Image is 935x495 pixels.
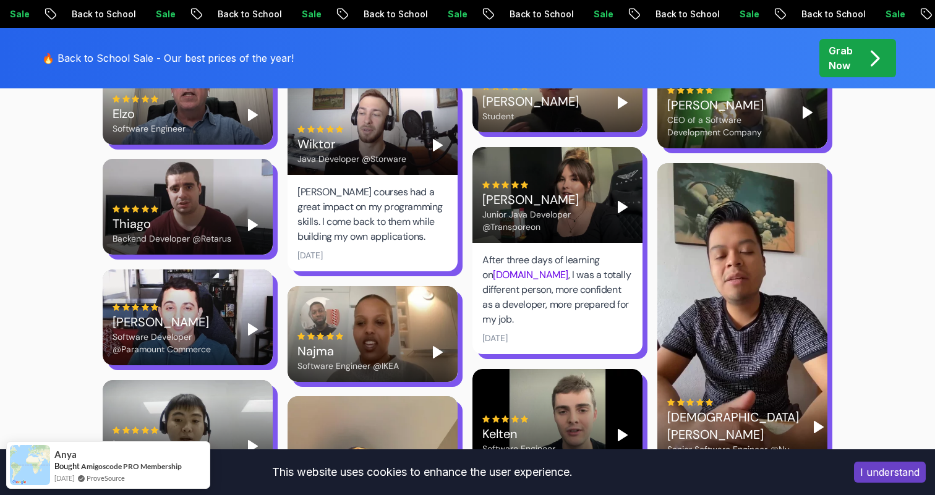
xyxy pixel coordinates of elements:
div: [DEMOGRAPHIC_DATA][PERSON_NAME] [667,408,799,443]
p: Back to School [790,8,874,20]
a: ProveSource [87,473,125,483]
div: [PERSON_NAME] courses had a great impact on my programming skills. I come back to them while buil... [297,185,448,244]
p: Sale [290,8,330,20]
button: Accept cookies [854,462,926,483]
div: Software Engineer [482,442,555,455]
button: Play [613,93,633,112]
p: Grab Now [829,43,853,73]
div: Loc [113,436,220,454]
button: Play [243,436,263,456]
button: Play [243,105,263,125]
div: Thiago [113,215,231,232]
p: Sale [728,8,767,20]
button: Play [428,342,448,362]
span: Bought [54,461,80,471]
div: Kelten [482,425,555,442]
button: Play [428,135,448,155]
button: Play [243,319,263,339]
p: Sale [874,8,913,20]
button: Play [243,215,263,235]
div: Junior Java Developer @Transporeon [482,208,603,233]
div: [PERSON_NAME] [667,96,788,114]
div: After three days of learning on , I was a totally different person, more confident as a developer... [482,253,633,327]
img: provesource social proof notification image [10,445,50,485]
div: Elzo [113,105,186,122]
button: Play [613,425,633,445]
div: Najma [297,342,399,360]
span: [DATE] [54,473,74,483]
button: Play [809,417,829,437]
a: Amigoscode PRO Membership [81,462,182,471]
div: Backend Developer @Retarus [113,232,231,245]
div: [PERSON_NAME] [482,191,603,208]
span: Anya [54,449,77,460]
div: Student [482,110,579,122]
p: 🔥 Back to School Sale - Our best prices of the year! [42,51,294,66]
div: Software Engineer [113,122,186,135]
p: Sale [436,8,476,20]
div: Software Engineer @IKEA [297,360,399,372]
p: Back to School [206,8,290,20]
div: Senior Software Engineer @Nu [667,443,799,455]
p: Back to School [352,8,436,20]
div: This website uses cookies to enhance the user experience. [9,459,835,486]
div: Software Developer @Paramount Commerce [113,331,233,355]
div: Wiktor [297,135,406,153]
p: Back to School [60,8,144,20]
div: [PERSON_NAME] [113,313,233,331]
button: Play [798,103,818,122]
p: Back to School [498,8,582,20]
div: Java Developer @Storware [297,153,406,165]
button: Play [613,197,633,217]
p: Sale [582,8,621,20]
div: [DATE] [482,332,508,344]
div: [DATE] [297,249,323,261]
div: [PERSON_NAME] [482,93,579,110]
p: Sale [144,8,184,20]
a: [DOMAIN_NAME] [493,268,568,281]
p: Back to School [644,8,728,20]
div: CEO of a Software Development Company [667,114,788,138]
